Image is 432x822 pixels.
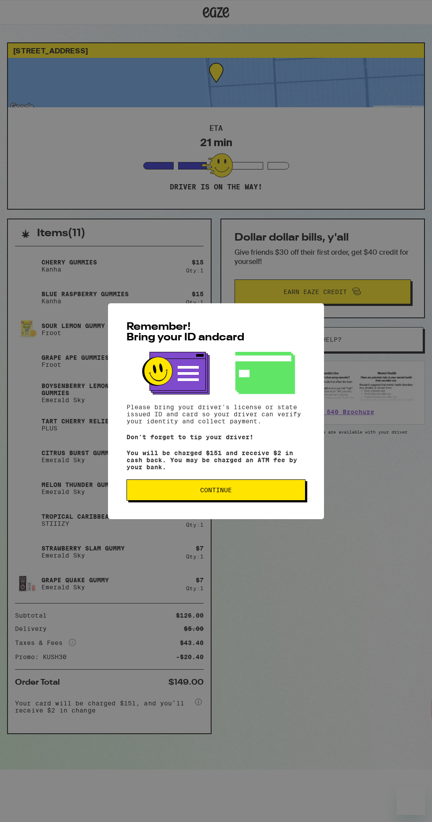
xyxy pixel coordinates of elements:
p: Don't forget to tip your driver! [127,434,305,441]
iframe: Button to launch messaging window [397,787,425,815]
span: Continue [200,487,232,493]
button: Continue [127,479,305,501]
p: You will be charged $151 and receive $2 in cash back. You may be charged an ATM fee by your bank. [127,449,305,471]
span: Remember! Bring your ID and card [127,322,244,343]
p: Please bring your driver's license or state issued ID and card so your driver can verify your ide... [127,403,305,425]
